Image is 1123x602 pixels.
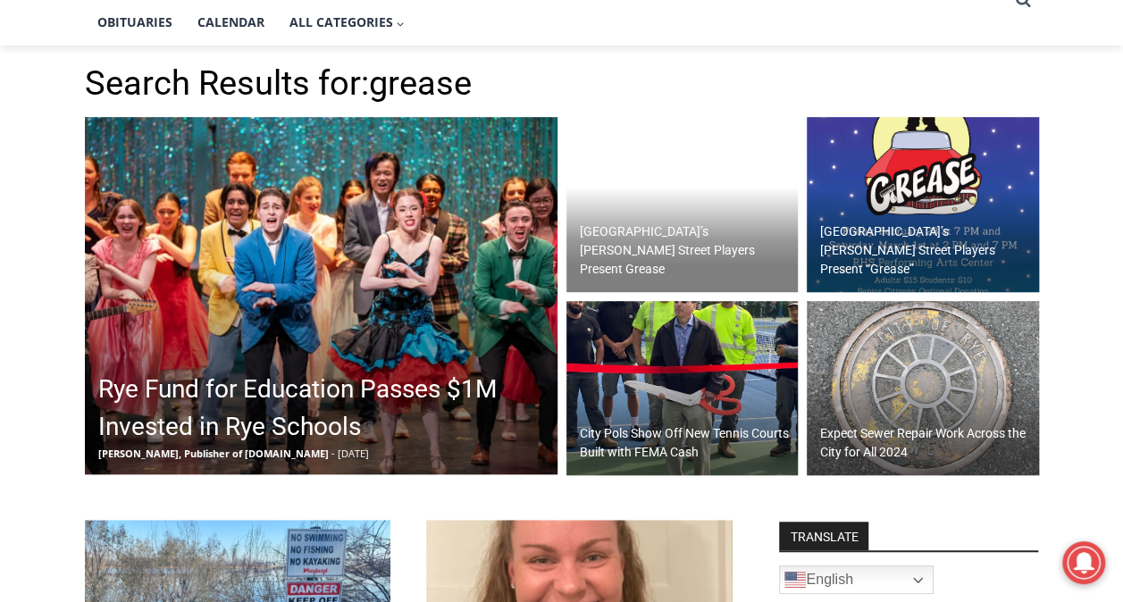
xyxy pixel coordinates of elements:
h1: Search Results for: [85,63,1039,105]
a: [GEOGRAPHIC_DATA]’s [PERSON_NAME] Street Players Present “Grease” [807,117,1039,292]
h2: Rye Fund for Education Passes $1M Invested in Rye Schools [98,371,553,446]
div: "[PERSON_NAME] and I covered the [DATE] Parade, which was a really eye opening experience as I ha... [451,1,844,173]
div: 6 [208,151,216,169]
span: - [331,447,335,460]
h2: City Pols Show Off New Tennis Courts Built with FEMA Cash [580,424,794,462]
img: s_800_29ca6ca9-f6cc-433c-a631-14f6620ca39b.jpeg [1,1,178,178]
img: (PHOTO: The Rye Fund for Education's largest grant in the 2024-25 cycle is $183,000 for upgrades ... [85,117,557,474]
a: English [779,565,934,594]
img: City of Rye Sewer - manhole cover [807,301,1039,476]
h2: [GEOGRAPHIC_DATA]’s [PERSON_NAME] Street Players Present Grease [580,222,794,279]
div: 1 [187,151,195,169]
span: Intern @ [DOMAIN_NAME] [467,178,828,218]
div: Co-sponsored by Westchester County Parks [187,53,249,146]
a: Expect Sewer Repair Work Across the City for All 2024 [807,301,1039,476]
a: City Pols Show Off New Tennis Courts Built with FEMA Cash [566,301,799,476]
span: [DATE] [338,447,369,460]
span: grease [369,63,472,103]
div: / [199,151,204,169]
h4: [PERSON_NAME] Read Sanctuary Fall Fest: [DATE] [14,180,229,221]
span: [PERSON_NAME], Publisher of [DOMAIN_NAME] [98,447,329,460]
h2: [GEOGRAPHIC_DATA]’s [PERSON_NAME] Street Players Present “Grease” [820,222,1035,279]
img: (PHOTO: Mayor Josh Cohn wielding a giant pair of scissors at the official opening of the four new... [566,301,799,476]
img: en [784,569,806,590]
a: Intern @ [DOMAIN_NAME] [430,173,866,222]
strong: TRANSLATE [779,522,868,550]
a: [PERSON_NAME] Read Sanctuary Fall Fest: [DATE] [1,178,258,222]
a: Rye Fund for Education Passes $1M Invested in Rye Schools [PERSON_NAME], Publisher of [DOMAIN_NAM... [85,117,557,474]
h2: Expect Sewer Repair Work Across the City for All 2024 [820,424,1035,462]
